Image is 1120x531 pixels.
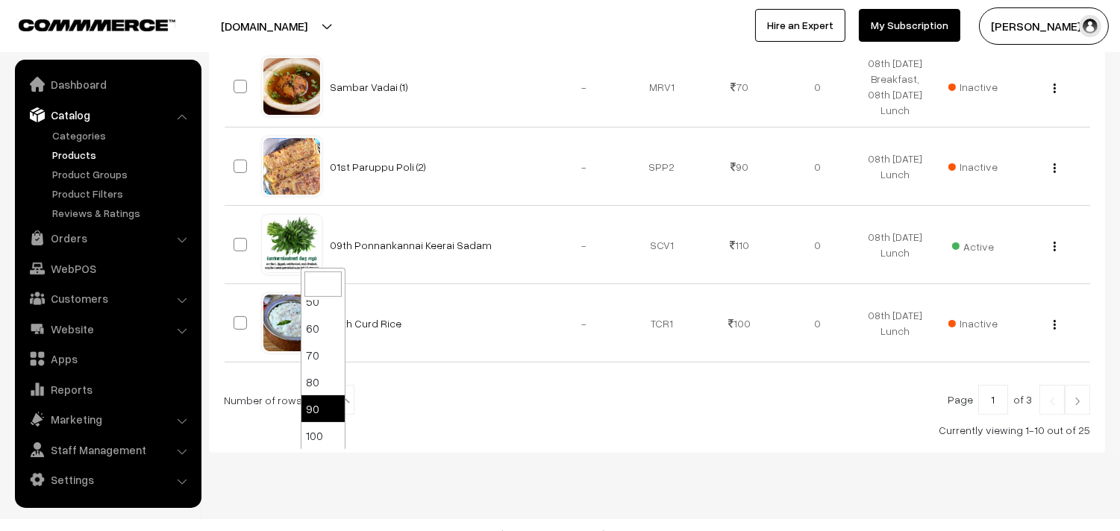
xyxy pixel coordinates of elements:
span: Page [948,393,973,406]
span: Inactive [948,315,998,331]
button: [PERSON_NAME] s… [979,7,1109,45]
img: user [1079,15,1101,37]
img: Menu [1054,84,1056,93]
td: 08th [DATE] Lunch [857,128,934,206]
button: [DOMAIN_NAME] [169,7,360,45]
span: Inactive [948,159,998,175]
img: Right [1071,397,1084,406]
a: Sambar Vadai (1) [331,81,409,93]
span: Inactive [948,79,998,95]
td: 90 [701,128,778,206]
a: Hire an Expert [755,9,845,42]
td: - [545,128,623,206]
img: Menu [1054,163,1056,173]
a: Dashboard [19,71,196,98]
a: 30th Curd Rice [331,317,402,330]
span: of 3 [1013,393,1032,406]
a: WebPOS [19,255,196,282]
a: 09th Ponnankannai Keerai Sadam [331,239,492,251]
a: Catalog [19,101,196,128]
a: 01st Paruppu Poli (2) [331,160,427,173]
td: 70 [701,46,778,128]
a: Customers [19,285,196,312]
li: 70 [301,342,345,368]
a: Product Filters [49,186,196,201]
a: Apps [19,345,196,372]
li: 90 [301,395,345,422]
a: Orders [19,224,196,251]
a: COMMMERCE [19,15,149,33]
a: Marketing [19,406,196,433]
td: 0 [778,128,856,206]
li: 60 [301,315,345,342]
td: - [545,206,623,284]
li: 100 [301,422,345,449]
td: 0 [778,206,856,284]
td: SPP2 [623,128,701,206]
li: 50 [301,288,345,315]
a: Product Groups [49,166,196,182]
a: My Subscription [859,9,960,42]
img: COMMMERCE [19,19,175,31]
td: 0 [778,284,856,362]
td: 0 [778,46,856,128]
td: 110 [701,206,778,284]
a: Settings [19,466,196,493]
span: Number of rows [224,392,302,408]
a: Reviews & Ratings [49,205,196,221]
td: 08th [DATE] Breakfast, 08th [DATE] Lunch [857,46,934,128]
img: Menu [1054,320,1056,330]
td: SCV1 [623,206,701,284]
span: Active [952,235,994,254]
img: Left [1045,397,1059,406]
td: - [545,46,623,128]
div: Currently viewing 1-10 out of 25 [224,422,1090,438]
td: TCR1 [623,284,701,362]
a: Categories [49,128,196,143]
li: 80 [301,368,345,395]
a: Products [49,147,196,163]
a: Reports [19,376,196,403]
a: Staff Management [19,436,196,463]
td: - [545,284,623,362]
td: MRV1 [623,46,701,128]
a: Website [19,315,196,342]
td: 08th [DATE] Lunch [857,206,934,284]
img: Menu [1054,242,1056,251]
td: 08th [DATE] Lunch [857,284,934,362]
td: 100 [701,284,778,362]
